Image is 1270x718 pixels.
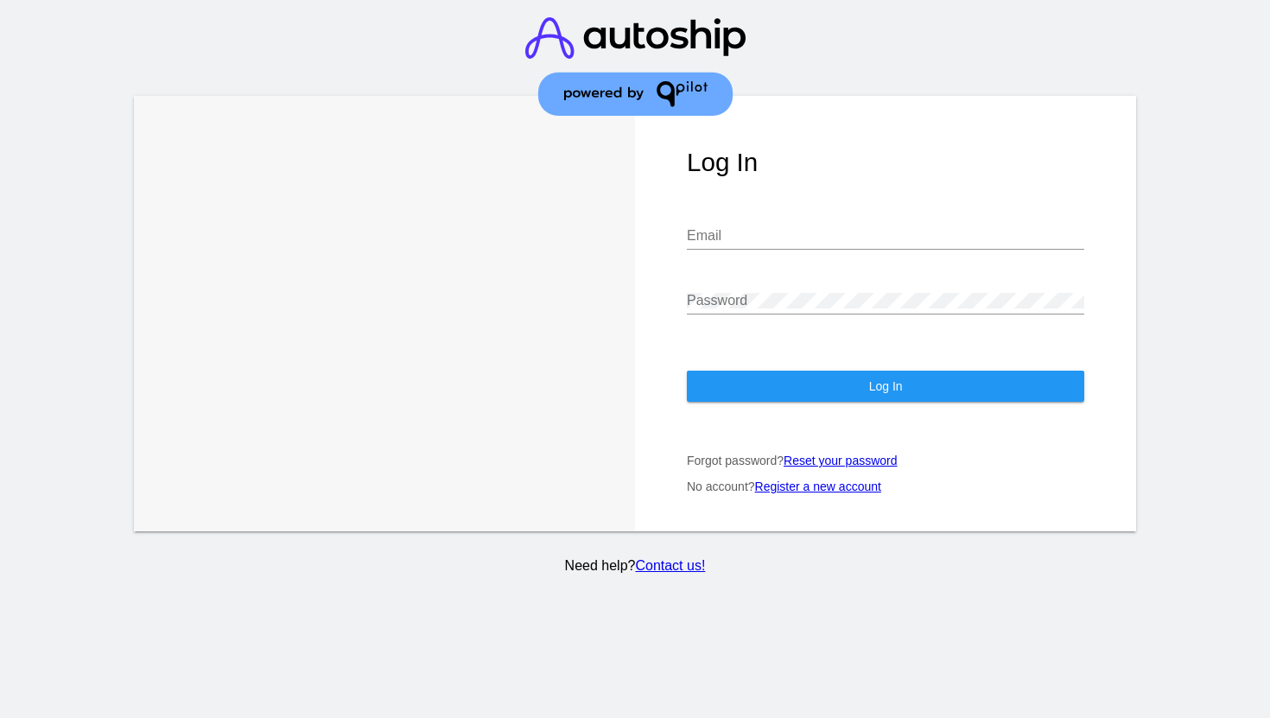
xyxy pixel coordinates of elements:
[869,379,903,393] span: Log In
[687,228,1084,244] input: Email
[687,480,1084,493] p: No account?
[755,480,881,493] a: Register a new account
[130,558,1140,574] p: Need help?
[687,371,1084,402] button: Log In
[784,454,898,467] a: Reset your password
[687,454,1084,467] p: Forgot password?
[635,558,705,573] a: Contact us!
[687,148,1084,177] h1: Log In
